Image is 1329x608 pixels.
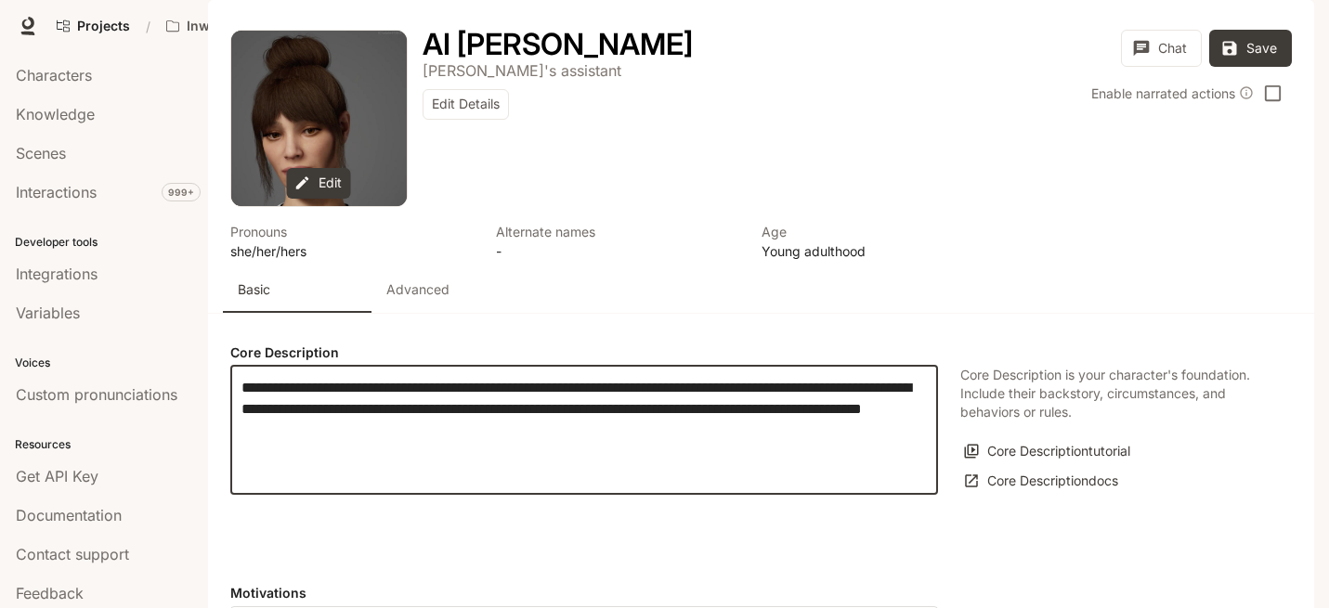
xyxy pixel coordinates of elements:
[762,222,1005,261] button: Open character details dialog
[386,280,450,299] p: Advanced
[187,19,291,34] p: Inworld AI Demos kamil
[138,17,158,36] div: /
[230,343,938,362] h4: Core Description
[238,280,270,299] p: Basic
[77,19,130,34] span: Projects
[48,7,138,45] a: Go to projects
[230,241,474,261] p: she/her/hers
[496,222,739,241] p: Alternate names
[1091,84,1254,103] div: Enable narrated actions
[230,366,938,495] div: label
[960,366,1270,421] p: Core Description is your character's foundation. Include their backstory, circumstances, and beha...
[230,584,938,602] h4: Motivations
[423,26,693,62] h1: AI [PERSON_NAME]
[423,30,693,59] button: Open character details dialog
[287,168,351,199] button: Edit
[960,436,1135,467] button: Core Descriptiontutorial
[231,31,407,206] button: Open character avatar dialog
[231,31,407,206] div: Avatar image
[762,241,1005,261] p: Young adulthood
[230,222,474,241] p: Pronouns
[496,222,739,261] button: Open character details dialog
[1209,30,1292,67] button: Save
[158,7,319,45] button: Open workspace menu
[423,89,509,120] button: Edit Details
[1121,30,1202,67] button: Chat
[230,222,474,261] button: Open character details dialog
[496,241,739,261] p: -
[423,61,621,80] p: [PERSON_NAME]'s assistant
[960,466,1123,497] a: Core Descriptiondocs
[423,59,621,82] button: Open character details dialog
[762,222,1005,241] p: Age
